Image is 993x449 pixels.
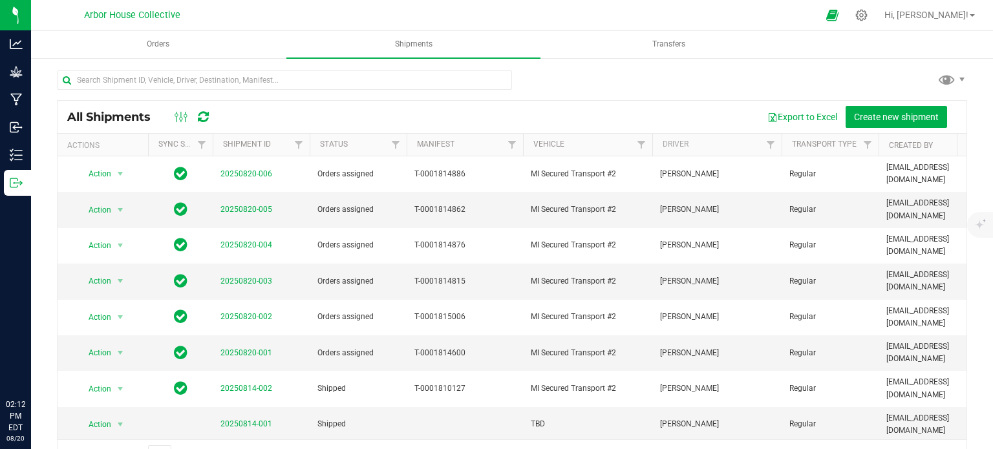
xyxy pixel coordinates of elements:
span: Regular [789,275,871,287]
a: Sync Status [158,140,208,149]
a: Filter [760,134,782,156]
span: [PERSON_NAME] [660,382,774,395]
th: Driver [652,134,782,156]
span: Hi, [PERSON_NAME]! [884,10,968,20]
span: Action [77,272,112,290]
button: Export to Excel [759,106,846,128]
span: select [112,380,129,398]
span: MI Secured Transport #2 [531,382,645,395]
inline-svg: Outbound [10,176,23,189]
span: [PERSON_NAME] [660,418,774,430]
div: Manage settings [853,9,870,21]
button: Create new shipment [846,106,947,128]
span: Orders assigned [317,168,399,180]
a: Vehicle [533,140,564,149]
span: MI Secured Transport #2 [531,239,645,251]
a: Transfers [542,31,796,58]
a: Filter [857,134,879,156]
a: 20250820-004 [220,240,272,249]
a: Filter [288,134,310,156]
p: 02:12 PM EDT [6,399,25,433]
span: In Sync [174,200,187,218]
span: Action [77,308,112,326]
span: Transfers [635,39,703,50]
span: In Sync [174,308,187,326]
span: Shipments [378,39,450,50]
span: In Sync [174,344,187,362]
span: select [112,236,129,255]
span: Action [77,344,112,362]
span: Orders assigned [317,239,399,251]
span: Shipped [317,418,399,430]
span: MI Secured Transport #2 [531,275,645,287]
span: Regular [789,311,871,323]
span: select [112,344,129,362]
span: [PERSON_NAME] [660,239,774,251]
a: Filter [631,134,652,156]
a: 20250814-001 [220,419,272,428]
span: select [112,165,129,183]
a: 20250814-002 [220,384,272,393]
span: MI Secured Transport #2 [531,347,645,359]
span: Regular [789,168,871,180]
span: Regular [789,382,871,395]
span: T-0001814876 [414,239,515,251]
span: In Sync [174,272,187,290]
span: Action [77,165,112,183]
span: T-0001814886 [414,168,515,180]
span: Regular [789,418,871,430]
span: Action [77,201,112,219]
span: Orders assigned [317,275,399,287]
span: In Sync [174,379,187,397]
p: 08/20 [6,433,25,443]
span: [PERSON_NAME] [660,347,774,359]
span: MI Secured Transport #2 [531,168,645,180]
span: T-0001814600 [414,347,515,359]
span: T-0001815006 [414,311,515,323]
span: select [112,201,129,219]
a: Shipment ID [223,140,271,149]
span: All Shipments [67,110,164,124]
span: In Sync [174,165,187,183]
a: Filter [385,134,407,156]
inline-svg: Inventory [10,149,23,162]
a: 20250820-003 [220,277,272,286]
a: Manifest [417,140,454,149]
span: MI Secured Transport #2 [531,311,645,323]
span: [PERSON_NAME] [660,311,774,323]
span: T-0001814862 [414,204,515,216]
a: Filter [191,134,213,156]
a: Shipments [286,31,540,58]
span: select [112,415,129,433]
span: Arbor House Collective [84,10,180,21]
span: Action [77,380,112,398]
span: Action [77,415,112,433]
iframe: Resource center [13,346,52,384]
span: select [112,308,129,326]
span: Orders [129,39,187,50]
inline-svg: Manufacturing [10,93,23,106]
span: Create new shipment [854,112,939,122]
span: Open Ecommerce Menu [818,3,847,28]
div: Actions [67,141,143,150]
a: Filter [502,134,523,156]
span: Shipped [317,382,399,395]
a: Orders [31,31,285,58]
a: 20250820-006 [220,169,272,178]
span: Orders assigned [317,311,399,323]
span: [PERSON_NAME] [660,168,774,180]
span: Orders assigned [317,204,399,216]
span: T-0001814815 [414,275,515,287]
span: Regular [789,347,871,359]
span: Regular [789,204,871,216]
a: Created By [889,141,933,150]
span: TBD [531,418,645,430]
span: In Sync [174,236,187,254]
a: Status [320,140,348,149]
span: Regular [789,239,871,251]
span: [PERSON_NAME] [660,275,774,287]
span: Orders assigned [317,347,399,359]
a: 20250820-002 [220,312,272,321]
a: Transport Type [792,140,857,149]
input: Search Shipment ID, Vehicle, Driver, Destination, Manifest... [57,70,512,90]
